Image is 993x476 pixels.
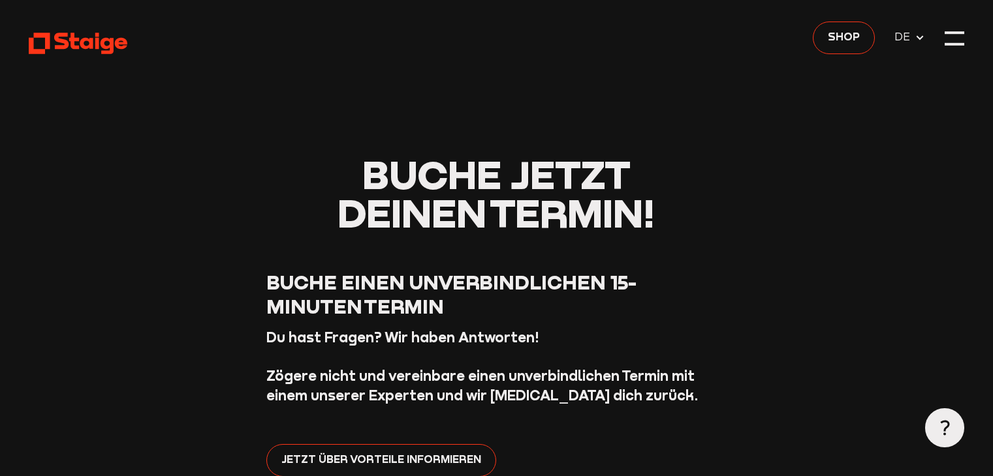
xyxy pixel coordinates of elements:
[266,367,699,404] strong: Zögere nicht und vereinbare einen unverbindlichen Termin mit einem unserer Experten und wir [MEDI...
[281,451,481,468] span: Jetzt über Vorteile informieren
[266,270,637,318] span: Buche einen unverbindlichen 15-Minuten Termin
[894,29,915,46] span: DE
[813,22,875,54] a: Shop
[338,150,655,236] span: Buche jetzt deinen Termin!
[266,329,539,346] strong: Du hast Fragen? Wir haben Antworten!
[828,29,860,46] span: Shop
